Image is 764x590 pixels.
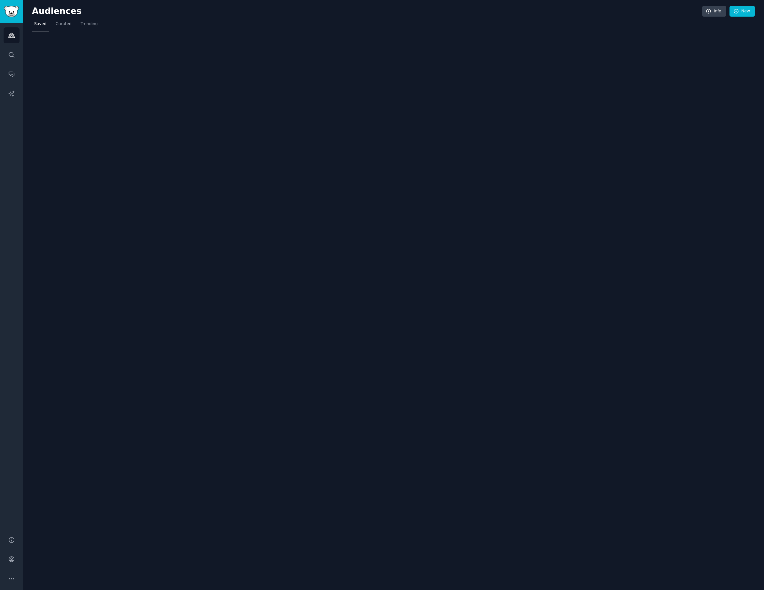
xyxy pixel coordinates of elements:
[53,19,74,32] a: Curated
[4,6,19,17] img: GummySearch logo
[34,21,47,27] span: Saved
[56,21,72,27] span: Curated
[32,6,702,17] h2: Audiences
[729,6,755,17] a: New
[32,19,49,32] a: Saved
[81,21,98,27] span: Trending
[702,6,726,17] a: Info
[78,19,100,32] a: Trending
